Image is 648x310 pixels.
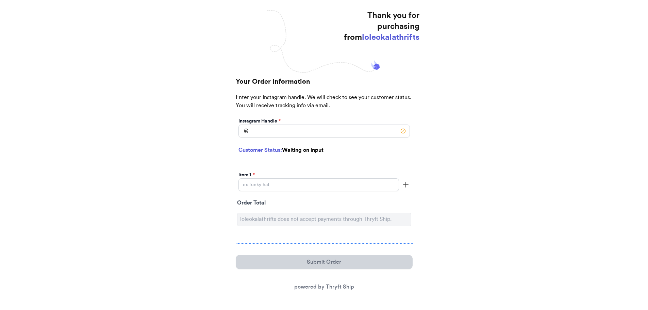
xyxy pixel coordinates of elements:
label: Item 1 [238,172,255,178]
h1: Thank you for purchasing from [343,10,419,43]
label: Instagram Handle [238,118,281,125]
button: Submit Order [236,255,413,269]
div: @ [238,125,248,137]
a: powered by Thryft Ship [294,284,354,290]
p: Enter your Instagram handle. We will check to see your customer status. You will receive tracking... [236,93,413,116]
span: loleokalathrifts [362,33,419,42]
input: ex.funky hat [238,178,399,191]
span: Waiting on input [282,147,323,153]
h2: Your Order Information [236,77,413,93]
div: Order Total [237,199,411,210]
span: Customer Status: [238,147,282,153]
